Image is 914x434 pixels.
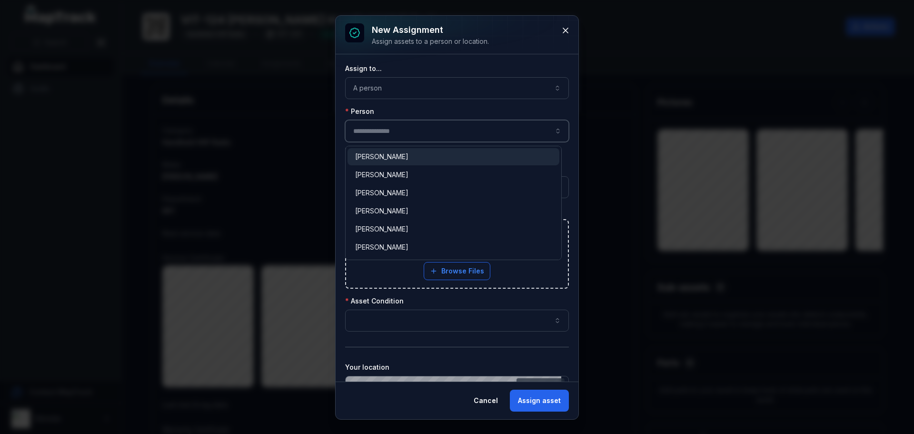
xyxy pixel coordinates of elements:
[355,152,408,161] span: [PERSON_NAME]
[355,206,408,216] span: [PERSON_NAME]
[345,120,569,142] input: assignment-add:person-label
[355,170,408,180] span: [PERSON_NAME]
[355,188,408,198] span: [PERSON_NAME]
[355,224,408,234] span: [PERSON_NAME]
[355,242,408,252] span: [PERSON_NAME]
